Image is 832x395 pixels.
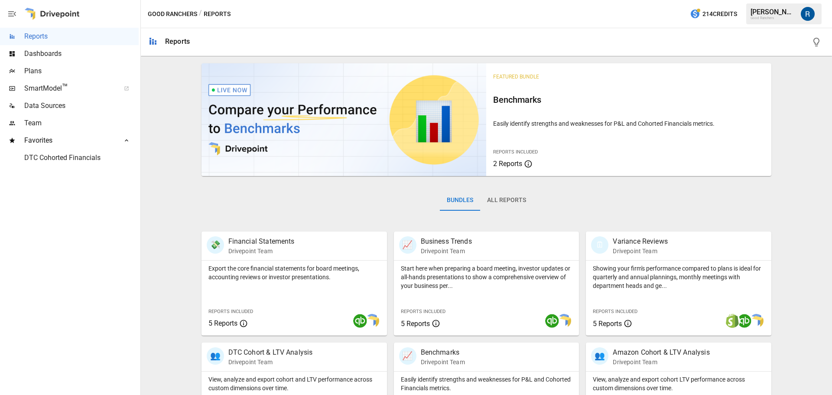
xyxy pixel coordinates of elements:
p: Benchmarks [421,347,465,358]
p: Business Trends [421,236,472,247]
div: 💸 [207,236,224,254]
button: All Reports [480,190,533,211]
p: Easily identify strengths and weaknesses for P&L and Cohorted Financials metrics. [493,119,764,128]
span: 2 Reports [493,160,522,168]
span: Reports Included [493,149,538,155]
img: video thumbnail [201,63,487,176]
span: Team [24,118,139,128]
img: smart model [557,314,571,328]
p: Drivepoint Team [613,247,667,255]
div: 👥 [591,347,608,365]
div: 👥 [207,347,224,365]
img: Roman Romero [801,7,815,21]
span: ™ [62,82,68,93]
p: Financial Statements [228,236,295,247]
h6: Benchmarks [493,93,764,107]
p: Variance Reviews [613,236,667,247]
p: Start here when preparing a board meeting, investor updates or all-hands presentations to show a ... [401,264,572,290]
span: Reports Included [593,309,637,314]
p: Drivepoint Team [228,247,295,255]
span: Dashboards [24,49,139,59]
button: Good Ranchers [148,9,197,20]
p: Drivepoint Team [613,358,709,366]
p: Drivepoint Team [421,247,472,255]
p: View, analyze and export cohort and LTV performance across custom dimensions over time. [208,375,380,392]
div: 📈 [399,347,416,365]
div: / [199,9,202,20]
span: 5 Reports [593,320,622,328]
span: Featured Bundle [493,74,539,80]
img: quickbooks [545,314,559,328]
p: Export the core financial statements for board meetings, accounting reviews or investor presentat... [208,264,380,281]
p: Amazon Cohort & LTV Analysis [613,347,709,358]
button: Bundles [440,190,480,211]
p: Easily identify strengths and weaknesses for P&L and Cohorted Financials metrics. [401,375,572,392]
span: DTC Cohorted Financials [24,153,139,163]
img: smart model [750,314,764,328]
img: smart model [365,314,379,328]
span: Favorites [24,135,114,146]
span: Reports Included [401,309,445,314]
span: Reports Included [208,309,253,314]
span: 214 Credits [702,9,737,20]
img: quickbooks [353,314,367,328]
button: 214Credits [686,6,741,22]
div: 📈 [399,236,416,254]
button: Roman Romero [796,2,820,26]
span: 5 Reports [208,319,237,327]
img: shopify [725,314,739,328]
div: Reports [165,37,190,46]
p: Showing your firm's performance compared to plans is ideal for quarterly and annual plannings, mo... [593,264,764,290]
p: Drivepoint Team [421,358,465,366]
span: Reports [24,31,139,42]
span: 5 Reports [401,320,430,328]
span: Plans [24,66,139,76]
p: Drivepoint Team [228,358,313,366]
span: SmartModel [24,83,114,94]
div: [PERSON_NAME] [751,8,796,16]
div: 🗓 [591,236,608,254]
p: DTC Cohort & LTV Analysis [228,347,313,358]
img: quickbooks [738,314,751,328]
div: Good Ranchers [751,16,796,20]
span: Data Sources [24,101,139,111]
p: View, analyze and export cohort LTV performance across custom dimensions over time. [593,375,764,392]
